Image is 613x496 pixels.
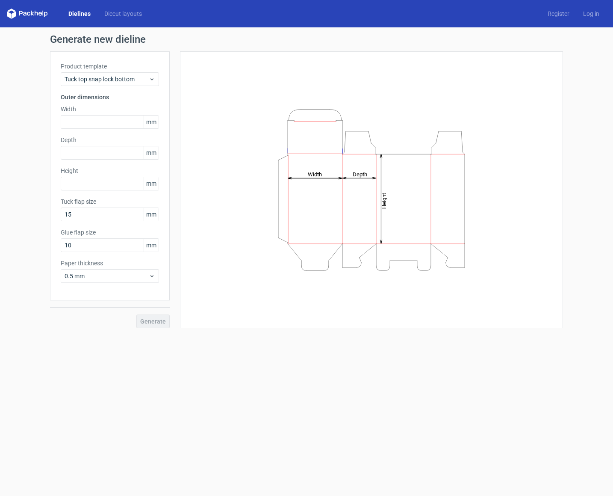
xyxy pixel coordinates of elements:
a: Dielines [62,9,97,18]
h1: Generate new dieline [50,34,563,45]
span: 0.5 mm [65,272,149,280]
a: Log in [576,9,606,18]
label: Glue flap size [61,228,159,237]
tspan: Height [381,193,387,208]
label: Product template [61,62,159,71]
span: mm [144,177,159,190]
tspan: Width [308,171,322,177]
label: Tuck flap size [61,197,159,206]
tspan: Depth [353,171,367,177]
span: mm [144,239,159,252]
label: Height [61,166,159,175]
label: Width [61,105,159,113]
label: Paper thickness [61,259,159,267]
a: Register [541,9,576,18]
h3: Outer dimensions [61,93,159,101]
span: mm [144,208,159,221]
span: mm [144,116,159,128]
a: Diecut layouts [97,9,149,18]
span: mm [144,146,159,159]
span: Tuck top snap lock bottom [65,75,149,83]
label: Depth [61,136,159,144]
